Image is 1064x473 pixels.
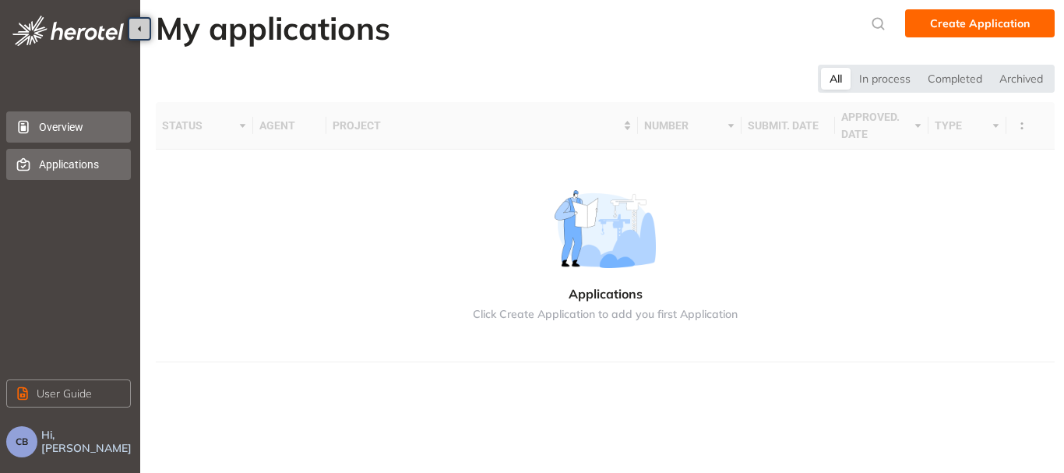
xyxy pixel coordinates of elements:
span: Hi, [PERSON_NAME] [41,429,134,455]
span: Overview [39,111,118,143]
button: Create Application [905,9,1055,37]
button: CB [6,426,37,457]
span: type [935,117,988,134]
div: In process [851,68,919,90]
span: Create Application [930,15,1030,32]
th: project [326,102,638,150]
th: status [156,102,253,150]
button: User Guide [6,379,131,408]
span: CB [16,436,28,447]
span: number [644,117,724,134]
span: Applications [569,287,643,302]
h2: My applications [156,9,390,47]
span: User Guide [37,385,92,402]
img: Error image [542,190,668,268]
th: approved. date [835,102,928,150]
th: agent [253,102,326,150]
th: submit. date [742,102,835,150]
div: Archived [991,68,1052,90]
span: Applications [39,149,118,180]
img: logo [12,16,124,46]
div: Completed [919,68,991,90]
span: Click Create Application to add you first Application [473,308,738,321]
span: status [162,117,235,134]
span: approved. date [841,108,911,143]
th: type [928,102,1006,150]
span: project [333,117,620,134]
th: number [638,102,742,150]
div: All [821,68,851,90]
